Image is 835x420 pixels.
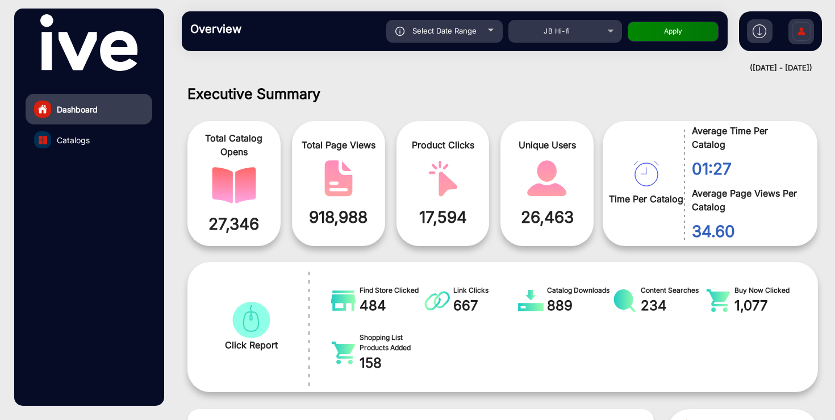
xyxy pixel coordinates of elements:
img: catalog [331,289,356,312]
img: catalog [212,167,256,203]
img: catalog [612,289,637,312]
a: Dashboard [26,94,152,124]
img: catalog [331,342,356,364]
span: 667 [453,296,519,316]
span: 01:27 [692,157,800,181]
img: catalog [424,289,450,312]
span: 1,077 [734,296,800,316]
button: Apply [628,22,719,41]
span: Product Clicks [405,138,481,152]
img: catalog [229,302,273,338]
h3: Overview [190,22,349,36]
span: 26,463 [509,205,585,229]
span: 484 [360,296,425,316]
img: vmg-logo [40,14,137,71]
span: 27,346 [196,212,272,236]
span: Unique Users [509,138,585,152]
span: Find Store Clicked [360,285,425,296]
img: h2download.svg [753,24,766,38]
span: 34.60 [692,219,800,243]
img: home [37,104,48,114]
img: catalog [421,160,465,197]
span: Total Page Views [300,138,377,152]
img: catalog [39,136,47,144]
h1: Executive Summary [187,85,818,102]
span: Shopping List Products Added [360,332,425,353]
span: Average Page Views Per Catalog [692,186,800,214]
img: Sign%20Up.svg [790,13,813,53]
img: catalog [518,289,544,312]
span: Click Report [225,338,278,352]
img: icon [395,27,405,36]
span: 17,594 [405,205,481,229]
span: 889 [547,296,612,316]
span: Select Date Range [412,26,477,35]
span: Average Time Per Catalog [692,124,800,151]
span: Catalogs [57,134,90,146]
img: catalog [633,161,659,186]
span: Dashboard [57,103,98,115]
span: 234 [641,296,706,316]
a: Catalogs [26,124,152,155]
span: Content Searches [641,285,706,296]
img: catalog [525,160,569,197]
span: Total Catalog Opens [196,131,272,159]
span: Catalog Downloads [547,285,612,296]
span: 158 [360,353,425,373]
div: ([DATE] - [DATE]) [170,63,812,74]
span: JB Hi-fi [544,27,570,35]
img: catalog [316,160,361,197]
span: Link Clicks [453,285,519,296]
span: 918,988 [300,205,377,229]
img: catalog [705,289,731,312]
span: Buy Now Clicked [734,285,800,296]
